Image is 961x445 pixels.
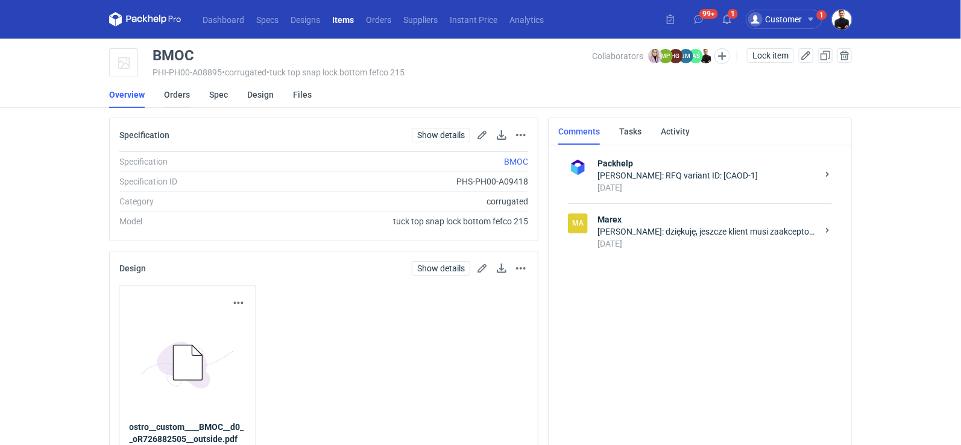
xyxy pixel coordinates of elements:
button: Edit item [799,48,813,63]
a: Comments [558,118,600,145]
strong: Packhelp [597,157,818,169]
img: Tomasz Kubiak [832,10,852,30]
button: Lock item [747,48,794,63]
div: 1 [820,11,824,19]
div: PHS-PH00-A09418 [283,175,528,188]
a: Show details [412,128,470,142]
figcaption: HG [669,49,683,63]
button: Download design [494,261,509,276]
a: Analytics [503,12,550,27]
a: Designs [285,12,326,27]
a: Show details [412,261,470,276]
div: Model [119,215,283,227]
a: Items [326,12,360,27]
span: • corrugated [222,68,266,77]
button: Edit spec [475,128,490,142]
div: [DATE] [597,238,818,250]
strong: ostro__custom____BMOC__d0__oR726882505__outside.pdf [130,423,244,444]
div: [PERSON_NAME]: RFQ variant ID: [CAOD-1] [597,169,818,181]
button: Actions [514,128,528,142]
div: corrugated [283,195,528,207]
svg: Packhelp Pro [109,12,181,27]
button: Customer1 [746,10,832,29]
button: Actions [232,296,246,311]
h2: Specification [119,130,169,140]
div: Customer [748,12,802,27]
h2: Design [119,264,146,273]
button: 1 [717,10,737,29]
figcaption: Ma [568,213,588,233]
img: Tomasz Kubiak [699,49,713,63]
a: Overview [109,81,145,108]
a: Design [247,81,274,108]
span: • tuck top snap lock bottom fefco 215 [266,68,405,77]
a: Orders [360,12,397,27]
figcaption: MP [658,49,673,63]
a: Spec [209,81,228,108]
div: tuck top snap lock bottom fefco 215 [283,215,528,227]
div: BMOC [153,48,194,63]
img: Packhelp [568,157,588,177]
button: Edit collaborators [714,48,730,64]
a: Orders [164,81,190,108]
a: Suppliers [397,12,444,27]
a: Activity [661,118,690,145]
div: Specification ID [119,175,283,188]
a: Tasks [619,118,641,145]
figcaption: AŚ [688,49,703,63]
button: Delete item [837,48,852,63]
a: Files [293,81,312,108]
div: Category [119,195,283,207]
a: Dashboard [197,12,250,27]
div: [PERSON_NAME]: dziękuję, jeszcze klient musi zaakceptować plik i wrzucę zamówienie [597,226,818,238]
div: Specification [119,156,283,168]
div: [DATE] [597,181,818,194]
a: Specs [250,12,285,27]
div: Marex [568,213,588,233]
button: Download specification [494,128,509,142]
button: Actions [514,261,528,276]
figcaption: JM [679,49,693,63]
a: BMOC [504,157,528,166]
strong: Marex [597,213,818,226]
a: Instant Price [444,12,503,27]
span: Lock item [752,51,789,60]
div: PHI-PH00-A08895 [153,68,592,77]
button: Duplicate Item [818,48,833,63]
img: Klaudia Wiśniewska [648,49,663,63]
button: 99+ [689,10,708,29]
span: Collaborators [592,51,643,61]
